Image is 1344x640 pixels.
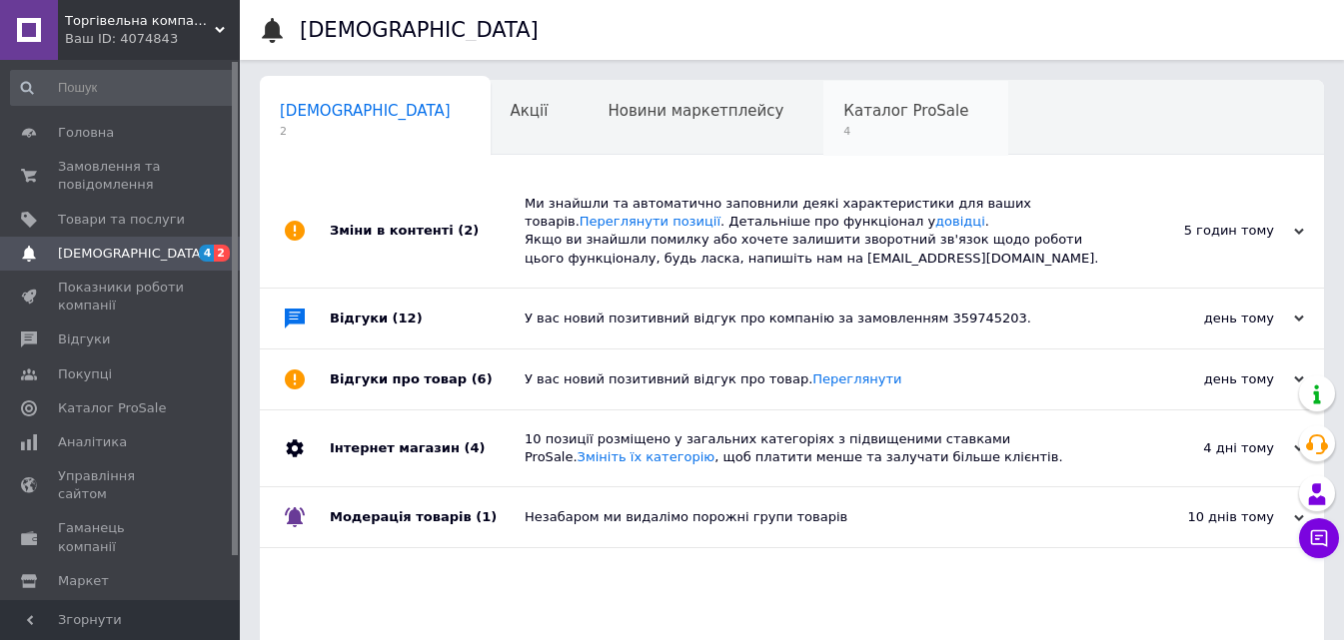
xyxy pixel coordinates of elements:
[1104,370,1304,388] div: день тому
[525,195,1104,268] div: Ми знайшли та автоматично заповнили деякі характеристики для ваших товарів. . Детальніше про функ...
[525,370,1104,388] div: У вас новий позитивний відгук про товар.
[1299,518,1339,558] button: Чат з покупцем
[58,519,185,555] span: Гаманець компанії
[58,124,114,142] span: Головна
[330,410,525,486] div: Інтернет магазин
[10,70,236,106] input: Пошук
[935,214,985,229] a: довідці
[58,433,127,451] span: Аналітика
[1104,508,1304,526] div: 10 днів тому
[525,508,1104,526] div: Незабаром ми видалімо порожні групи товарів
[58,158,185,194] span: Замовлення та повідомлення
[214,245,230,262] span: 2
[58,467,185,503] span: Управління сайтом
[458,223,479,238] span: (2)
[511,102,549,120] span: Акції
[58,365,112,383] span: Покупці
[472,371,493,386] span: (6)
[525,310,1104,327] div: У вас новий позитивний відгук про компанію за замовленням 359745203.
[1104,310,1304,327] div: день тому
[608,102,783,120] span: Новини маркетплейсу
[812,371,901,386] a: Переглянути
[58,572,109,590] span: Маркет
[464,440,485,455] span: (4)
[1104,439,1304,457] div: 4 дні тому
[1104,222,1304,240] div: 5 годин тому
[58,211,185,229] span: Товари та послуги
[65,12,215,30] span: Торгівельна компанія "Захист UA"
[578,449,715,464] a: Змініть їх категорію
[199,245,215,262] span: 4
[843,102,968,120] span: Каталог ProSale
[58,245,206,263] span: [DEMOGRAPHIC_DATA]
[58,330,110,348] span: Відгуки
[330,289,525,348] div: Відгуки
[330,175,525,288] div: Зміни в контенті
[65,30,240,48] div: Ваш ID: 4074843
[300,18,539,42] h1: [DEMOGRAPHIC_DATA]
[330,487,525,547] div: Модерація товарів
[393,311,423,325] span: (12)
[525,430,1104,466] div: 10 позиції розміщено у загальних категоріях з підвищеними ставками ProSale. , щоб платити менше т...
[280,124,451,139] span: 2
[280,102,451,120] span: [DEMOGRAPHIC_DATA]
[58,399,166,417] span: Каталог ProSale
[580,214,720,229] a: Переглянути позиції
[58,279,185,315] span: Показники роботи компанії
[476,509,497,524] span: (1)
[843,124,968,139] span: 4
[330,349,525,409] div: Відгуки про товар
